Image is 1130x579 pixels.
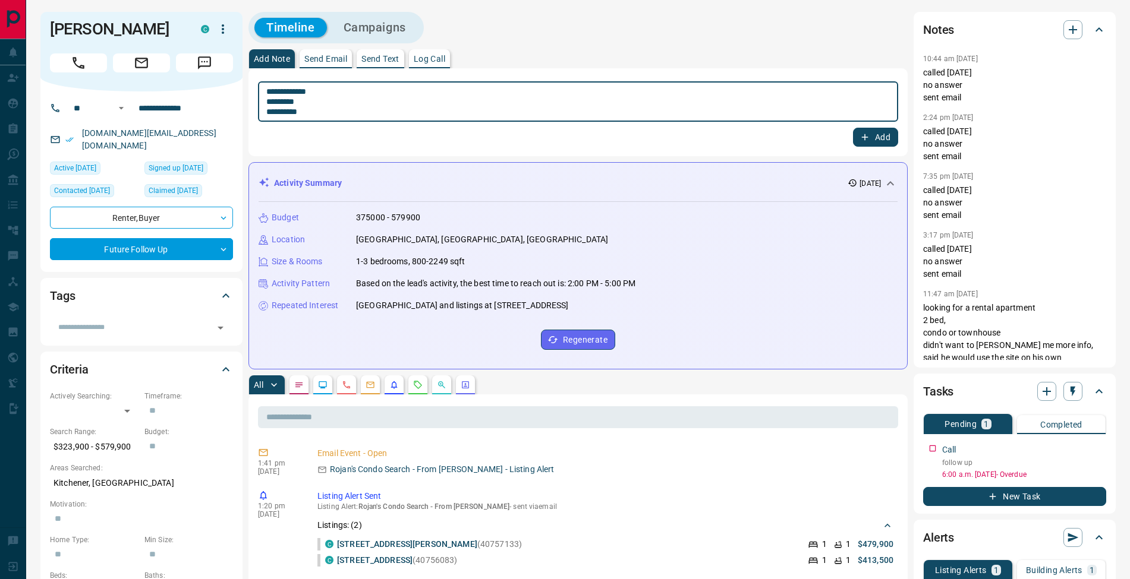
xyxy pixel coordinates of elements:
[942,457,1106,468] p: follow up
[461,380,470,390] svg: Agent Actions
[337,555,413,565] a: [STREET_ADDRESS]
[923,290,978,298] p: 11:47 am [DATE]
[923,113,974,122] p: 2:24 pm [DATE]
[50,207,233,229] div: Renter , Buyer
[984,420,989,428] p: 1
[923,15,1106,44] div: Notes
[846,554,851,567] p: 1
[114,101,128,115] button: Open
[923,55,978,63] p: 10:44 am [DATE]
[54,162,96,174] span: Active [DATE]
[325,540,333,548] div: condos.ca
[942,444,956,456] p: Call
[50,391,139,401] p: Actively Searching:
[50,162,139,178] div: Wed Apr 09 2025
[50,360,89,379] h2: Criteria
[356,255,465,268] p: 1-3 bedrooms, 800-2249 sqft
[541,330,615,350] button: Regenerate
[274,177,342,189] p: Activity Summary
[356,277,635,290] p: Based on the lead's activity, the best time to reach out is: 2:00 PM - 5:00 PM
[50,286,75,305] h2: Tags
[317,502,893,511] p: Listing Alert : - sent via email
[356,299,569,312] p: [GEOGRAPHIC_DATA] and listings at [STREET_ADDRESS]
[923,382,953,401] h2: Tasks
[50,53,107,72] span: Call
[846,538,851,550] p: 1
[272,299,338,312] p: Repeated Interest
[50,426,139,437] p: Search Range:
[361,55,399,63] p: Send Text
[144,162,233,178] div: Mon Oct 14 2024
[858,554,893,567] p: $413,500
[325,556,333,564] div: condos.ca
[50,184,139,201] div: Wed Jul 02 2025
[923,528,954,547] h2: Alerts
[50,499,233,510] p: Motivation:
[113,53,170,72] span: Email
[50,355,233,384] div: Criteria
[254,18,327,37] button: Timeline
[144,184,233,201] div: Mon Feb 10 2025
[923,523,1106,552] div: Alerts
[923,125,1106,163] p: called [DATE] no answer sent email
[254,381,263,389] p: All
[994,566,999,574] p: 1
[942,469,1106,480] p: 6:00 a.m. [DATE] - Overdue
[259,172,898,194] div: Activity Summary[DATE]
[923,67,1106,104] p: called [DATE] no answer sent email
[413,380,423,390] svg: Requests
[212,319,229,336] button: Open
[149,185,198,197] span: Claimed [DATE]
[50,281,233,310] div: Tags
[317,519,362,531] p: Listings: ( 2 )
[923,184,1106,222] p: called [DATE] no answer sent email
[923,172,974,181] p: 7:35 pm [DATE]
[923,302,1106,376] p: looking for a rental apartment 2 bed, condo or townhouse didn't want to [PERSON_NAME] me more inf...
[272,233,305,246] p: Location
[54,185,110,197] span: Contacted [DATE]
[272,255,323,268] p: Size & Rooms
[356,211,420,224] p: 375000 - 579900
[1026,566,1082,574] p: Building Alerts
[853,128,898,147] button: Add
[1040,420,1082,429] p: Completed
[317,514,893,536] div: Listings: (2)
[258,459,300,467] p: 1:41 pm
[304,55,347,63] p: Send Email
[332,18,418,37] button: Campaigns
[272,277,330,290] p: Activity Pattern
[50,238,233,260] div: Future Follow Up
[414,55,445,63] p: Log Call
[50,20,183,39] h1: [PERSON_NAME]
[337,538,522,550] p: (40757133)
[822,538,827,550] p: 1
[272,211,299,224] p: Budget
[318,380,328,390] svg: Lead Browsing Activity
[50,534,139,545] p: Home Type:
[342,380,351,390] svg: Calls
[144,391,233,401] p: Timeframe:
[1090,566,1094,574] p: 1
[50,463,233,473] p: Areas Searched:
[858,538,893,550] p: $479,900
[860,178,881,189] p: [DATE]
[144,426,233,437] p: Budget:
[330,463,555,476] p: Rojan's Condo Search - From [PERSON_NAME] - Listing Alert
[201,25,209,33] div: condos.ca
[50,473,233,493] p: Kitchener, [GEOGRAPHIC_DATA]
[923,243,1106,280] p: called [DATE] no answer sent email
[317,490,893,502] p: Listing Alert Sent
[258,467,300,476] p: [DATE]
[337,554,457,567] p: (40756083)
[337,539,477,549] a: [STREET_ADDRESS][PERSON_NAME]
[923,231,974,239] p: 3:17 pm [DATE]
[258,502,300,510] p: 1:20 pm
[437,380,446,390] svg: Opportunities
[945,420,977,428] p: Pending
[294,380,304,390] svg: Notes
[923,20,954,39] h2: Notes
[356,233,608,246] p: [GEOGRAPHIC_DATA], [GEOGRAPHIC_DATA], [GEOGRAPHIC_DATA]
[923,377,1106,406] div: Tasks
[50,437,139,457] p: $323,900 - $579,900
[358,502,510,511] span: Rojan's Condo Search - From [PERSON_NAME]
